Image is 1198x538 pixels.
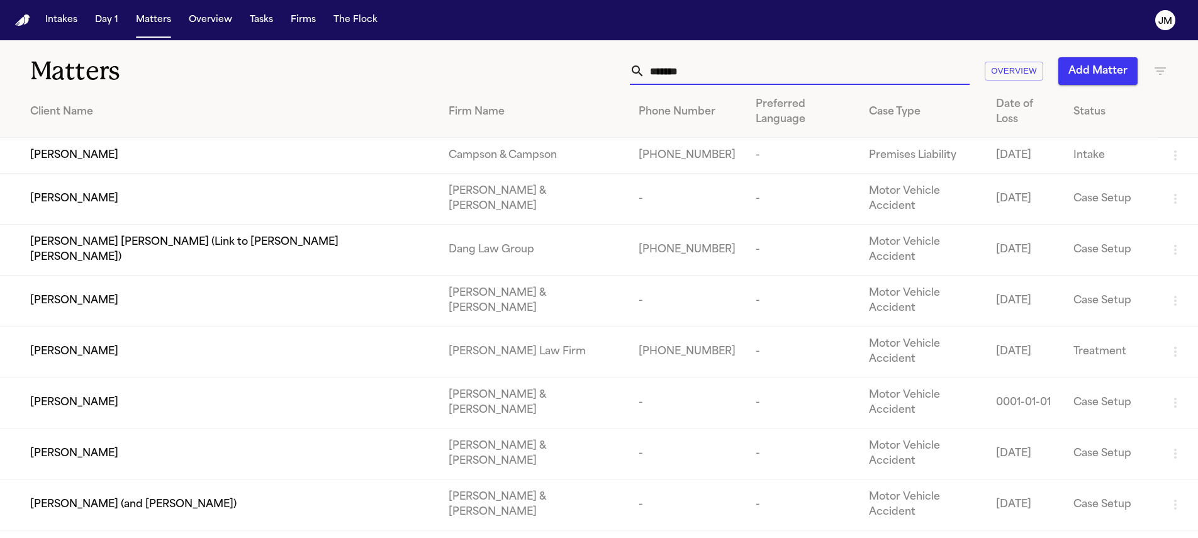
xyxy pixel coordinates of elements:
[629,276,746,327] td: -
[629,429,746,479] td: -
[90,9,123,31] button: Day 1
[996,97,1053,127] div: Date of Loss
[629,174,746,225] td: -
[40,9,82,31] button: Intakes
[439,174,629,225] td: [PERSON_NAME] & [PERSON_NAME]
[30,293,118,308] span: [PERSON_NAME]
[746,276,859,327] td: -
[30,191,118,206] span: [PERSON_NAME]
[859,225,987,276] td: Motor Vehicle Accident
[859,479,987,530] td: Motor Vehicle Accident
[859,378,987,429] td: Motor Vehicle Accident
[859,429,987,479] td: Motor Vehicle Accident
[1063,174,1158,225] td: Case Setup
[629,138,746,174] td: [PHONE_NUMBER]
[986,225,1063,276] td: [DATE]
[449,104,619,120] div: Firm Name
[1063,225,1158,276] td: Case Setup
[439,276,629,327] td: [PERSON_NAME] & [PERSON_NAME]
[1063,276,1158,327] td: Case Setup
[859,327,987,378] td: Motor Vehicle Accident
[756,97,849,127] div: Preferred Language
[1063,378,1158,429] td: Case Setup
[15,14,30,26] img: Finch Logo
[30,104,428,120] div: Client Name
[746,429,859,479] td: -
[30,55,361,87] h1: Matters
[986,138,1063,174] td: [DATE]
[986,378,1063,429] td: 0001-01-01
[985,62,1043,81] button: Overview
[439,138,629,174] td: Campson & Campson
[286,9,321,31] button: Firms
[30,395,118,410] span: [PERSON_NAME]
[986,327,1063,378] td: [DATE]
[184,9,237,31] button: Overview
[439,225,629,276] td: Dang Law Group
[629,327,746,378] td: [PHONE_NUMBER]
[986,276,1063,327] td: [DATE]
[746,327,859,378] td: -
[1063,479,1158,530] td: Case Setup
[30,497,237,512] span: [PERSON_NAME] (and [PERSON_NAME])
[30,446,118,461] span: [PERSON_NAME]
[859,276,987,327] td: Motor Vehicle Accident
[30,235,428,265] span: [PERSON_NAME] [PERSON_NAME] (Link to [PERSON_NAME] [PERSON_NAME])
[30,148,118,163] span: [PERSON_NAME]
[629,479,746,530] td: -
[986,479,1063,530] td: [DATE]
[746,174,859,225] td: -
[859,138,987,174] td: Premises Liability
[629,378,746,429] td: -
[746,479,859,530] td: -
[131,9,176,31] button: Matters
[15,14,30,26] a: Home
[986,174,1063,225] td: [DATE]
[746,378,859,429] td: -
[859,174,987,225] td: Motor Vehicle Accident
[439,378,629,429] td: [PERSON_NAME] & [PERSON_NAME]
[439,479,629,530] td: [PERSON_NAME] & [PERSON_NAME]
[1058,57,1138,85] button: Add Matter
[328,9,383,31] button: The Flock
[439,429,629,479] td: [PERSON_NAME] & [PERSON_NAME]
[986,429,1063,479] td: [DATE]
[1073,104,1148,120] div: Status
[1063,429,1158,479] td: Case Setup
[439,327,629,378] td: [PERSON_NAME] Law Firm
[245,9,278,31] button: Tasks
[869,104,977,120] div: Case Type
[746,225,859,276] td: -
[629,225,746,276] td: [PHONE_NUMBER]
[746,138,859,174] td: -
[639,104,736,120] div: Phone Number
[30,344,118,359] span: [PERSON_NAME]
[1063,327,1158,378] td: Treatment
[1063,138,1158,174] td: Intake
